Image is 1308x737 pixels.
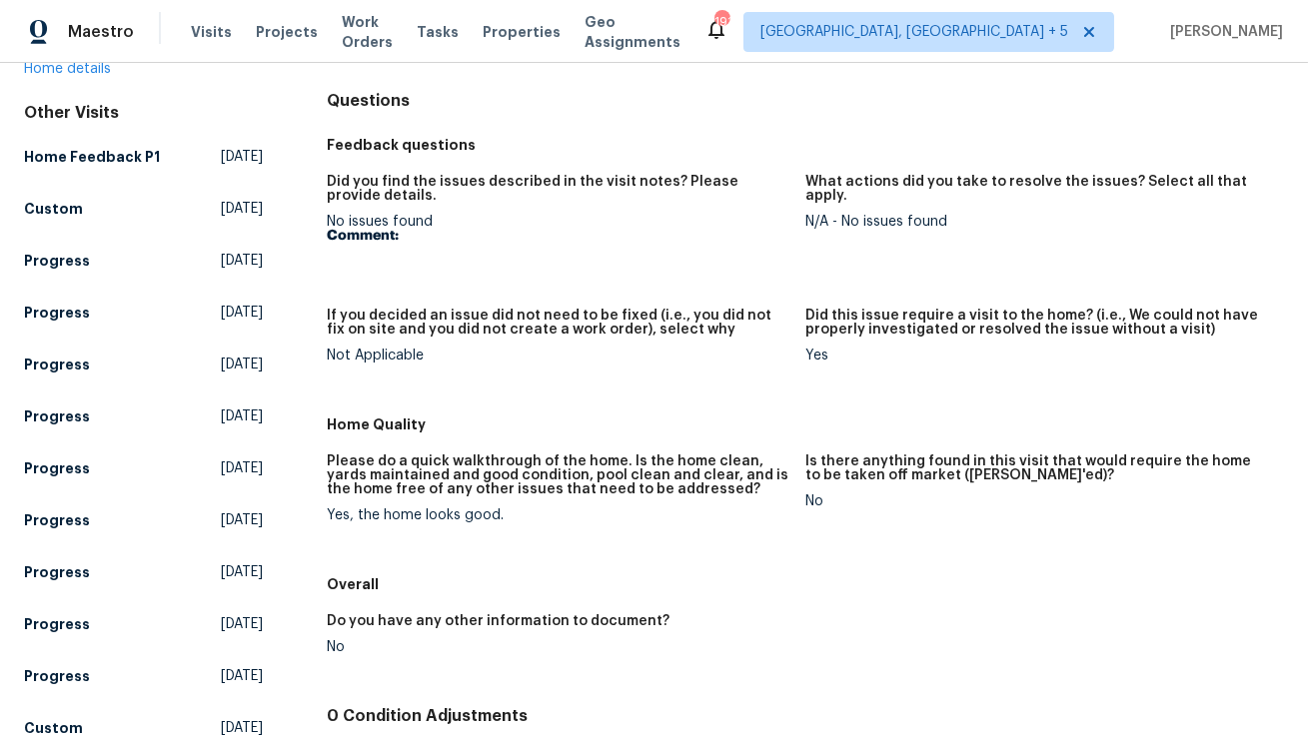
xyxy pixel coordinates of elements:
h5: Progress [24,510,90,530]
span: [PERSON_NAME] [1162,22,1283,42]
div: No [327,640,789,654]
h5: Progress [24,355,90,374]
h5: Progress [24,458,90,478]
span: Projects [256,22,318,42]
div: Yes [805,349,1268,363]
h5: Overall [327,574,1284,594]
div: No issues found [327,215,789,243]
b: Comment: [327,229,399,243]
div: Yes, the home looks good. [327,508,789,522]
h5: Is there anything found in this visit that would require the home to be taken off market ([PERSON... [805,454,1268,482]
h5: Please do a quick walkthrough of the home. Is the home clean, yards maintained and good condition... [327,454,789,496]
span: [DATE] [221,510,263,530]
a: Custom[DATE] [24,191,263,227]
div: N/A - No issues found [805,215,1268,229]
span: Maestro [68,22,134,42]
h5: Progress [24,406,90,426]
span: [DATE] [221,458,263,478]
a: Home details [24,62,111,76]
span: [DATE] [221,666,263,686]
a: Progress[DATE] [24,502,263,538]
a: Progress[DATE] [24,606,263,642]
h5: Progress [24,303,90,323]
a: Progress[DATE] [24,347,263,382]
h5: Progress [24,666,90,686]
span: [DATE] [221,562,263,582]
div: Other Visits [24,103,263,123]
div: Not Applicable [327,349,789,363]
h5: Custom [24,199,83,219]
a: Progress[DATE] [24,450,263,486]
h4: 0 Condition Adjustments [327,706,1284,726]
span: [DATE] [221,199,263,219]
h5: Home Quality [327,414,1284,434]
span: [DATE] [221,251,263,271]
span: Visits [191,22,232,42]
span: [DATE] [221,614,263,634]
h5: Progress [24,251,90,271]
a: Progress[DATE] [24,554,263,590]
h5: Did you find the issues described in the visit notes? Please provide details. [327,175,789,203]
h5: Home Feedback P1 [24,147,160,167]
span: Geo Assignments [585,12,680,52]
h5: Do you have any other information to document? [327,614,669,628]
span: Work Orders [342,12,393,52]
h5: Did this issue require a visit to the home? (i.e., We could not have properly investigated or res... [805,309,1268,337]
span: Properties [483,22,561,42]
span: [DATE] [221,406,263,426]
span: Tasks [417,25,459,39]
span: [GEOGRAPHIC_DATA], [GEOGRAPHIC_DATA] + 5 [760,22,1068,42]
a: Progress[DATE] [24,398,263,434]
h4: Questions [327,91,1284,111]
span: [DATE] [221,147,263,167]
h5: What actions did you take to resolve the issues? Select all that apply. [805,175,1268,203]
div: 191 [714,12,728,32]
a: Progress[DATE] [24,658,263,694]
a: Progress[DATE] [24,295,263,331]
a: Progress[DATE] [24,243,263,279]
h5: Progress [24,562,90,582]
a: Home Feedback P1[DATE] [24,139,263,175]
h5: Progress [24,614,90,634]
div: No [805,494,1268,508]
h5: Feedback questions [327,135,1284,155]
span: [DATE] [221,303,263,323]
span: [DATE] [221,355,263,374]
h5: If you decided an issue did not need to be fixed (i.e., you did not fix on site and you did not c... [327,309,789,337]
